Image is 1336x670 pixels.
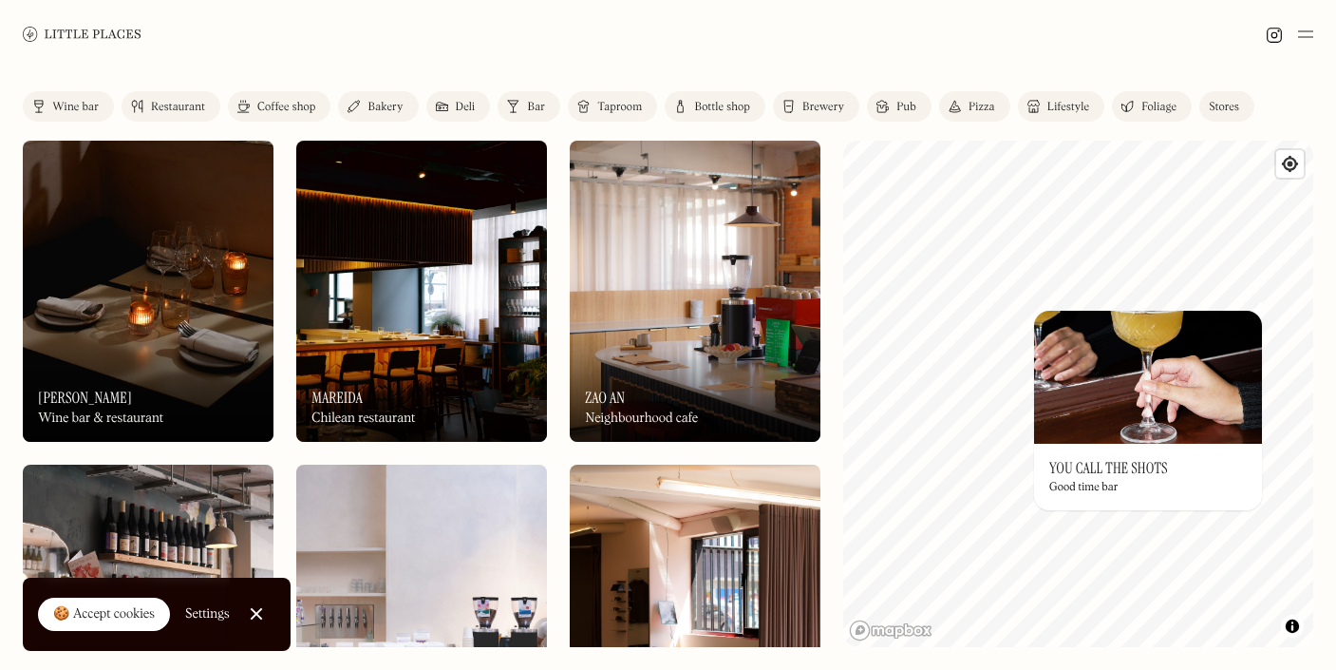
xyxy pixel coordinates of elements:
div: Wine bar [52,102,99,113]
div: Pizza [969,102,995,113]
span: Toggle attribution [1287,616,1298,637]
div: Wine bar & restaurant [38,411,163,427]
a: LunaLuna[PERSON_NAME]Wine bar & restaurant [23,141,273,442]
div: Settings [185,607,230,621]
a: Stores [1199,91,1254,122]
a: Deli [426,91,491,122]
h3: Mareida [311,389,363,407]
a: Close Cookie Popup [237,595,275,633]
h3: You Call The Shots [1049,459,1168,477]
a: Lifestyle [1018,91,1104,122]
div: Stores [1209,102,1239,113]
a: Pizza [939,91,1010,122]
a: Mapbox homepage [849,620,932,641]
img: Luna [23,141,273,442]
div: Bakery [367,102,403,113]
div: Brewery [802,102,844,113]
a: Pub [867,91,931,122]
div: Bottle shop [694,102,750,113]
a: You Call The ShotsYou Call The ShotsYou Call The ShotsGood time bar [1034,311,1262,510]
a: MareidaMareidaMareidaChilean restaurant [296,141,547,442]
div: Taproom [597,102,642,113]
a: Brewery [773,91,859,122]
button: Find my location [1276,150,1304,178]
div: Pub [896,102,916,113]
img: Zao An [570,141,820,442]
div: Good time bar [1049,481,1118,494]
a: 🍪 Accept cookies [38,598,170,632]
div: Deli [456,102,476,113]
h3: Zao An [585,389,625,407]
a: Settings [185,593,230,636]
canvas: Map [843,141,1313,647]
div: Restaurant [151,102,205,113]
div: 🍪 Accept cookies [53,605,155,624]
h3: [PERSON_NAME] [38,389,132,407]
div: Foliage [1141,102,1176,113]
a: Bakery [338,91,418,122]
a: Coffee shop [228,91,330,122]
div: Chilean restaurant [311,411,415,427]
div: Coffee shop [257,102,315,113]
a: Wine bar [23,91,114,122]
a: Bottle shop [665,91,765,122]
a: Zao AnZao AnZao AnNeighbourhood cafe [570,141,820,442]
img: You Call The Shots [1034,311,1262,444]
div: Bar [527,102,545,113]
img: Mareida [296,141,547,442]
a: Bar [498,91,560,122]
a: Foliage [1112,91,1192,122]
div: Lifestyle [1047,102,1089,113]
a: Restaurant [122,91,220,122]
button: Toggle attribution [1281,615,1304,638]
div: Neighbourhood cafe [585,411,698,427]
a: Taproom [568,91,657,122]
